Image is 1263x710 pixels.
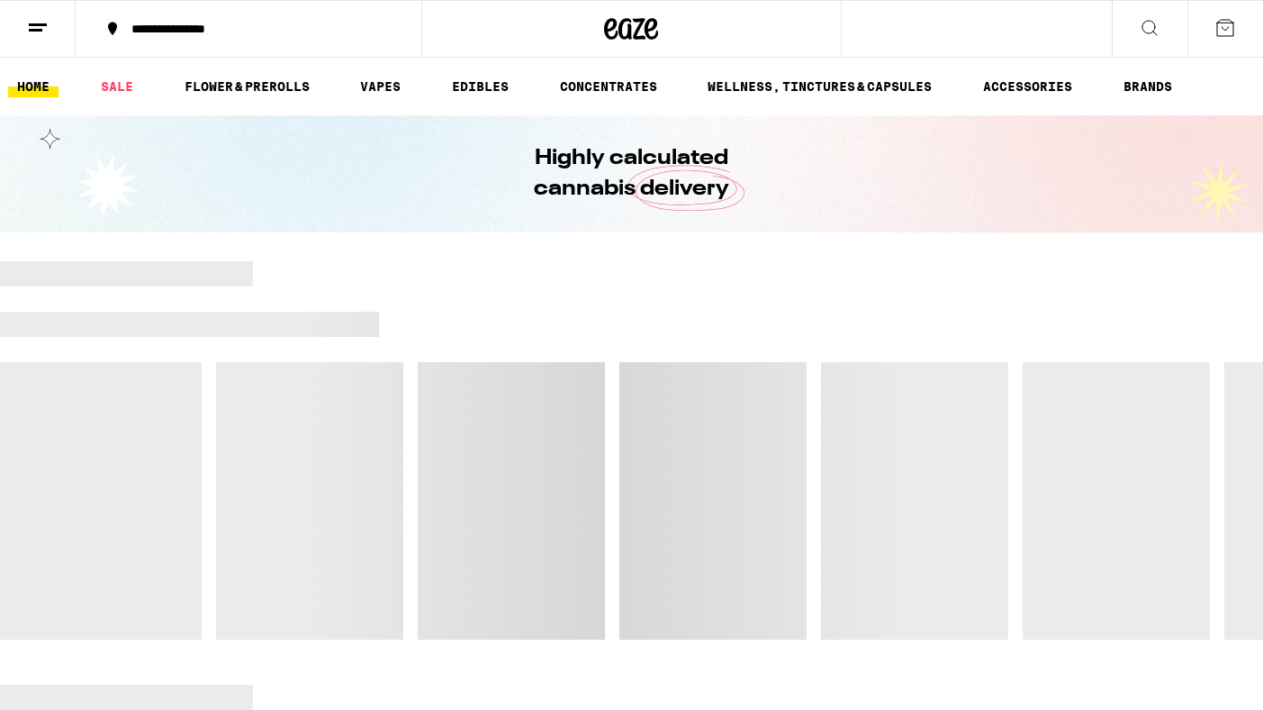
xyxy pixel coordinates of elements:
[443,76,518,97] a: EDIBLES
[1114,76,1181,97] a: BRANDS
[351,76,410,97] a: VAPES
[8,76,59,97] a: HOME
[974,76,1081,97] a: ACCESSORIES
[176,76,319,97] a: FLOWER & PREROLLS
[551,76,666,97] a: CONCENTRATES
[483,143,780,205] h1: Highly calculated cannabis delivery
[699,76,941,97] a: WELLNESS, TINCTURES & CAPSULES
[92,76,142,97] a: SALE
